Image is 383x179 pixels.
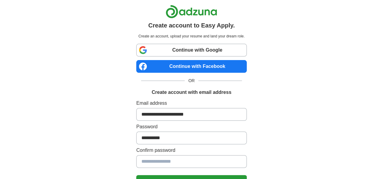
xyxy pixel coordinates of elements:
[136,123,247,130] label: Password
[148,21,235,30] h1: Create account to Easy Apply.
[136,44,247,56] a: Continue with Google
[152,89,231,96] h1: Create account with email address
[136,147,247,154] label: Confirm password
[166,5,217,18] img: Adzuna logo
[136,100,247,107] label: Email address
[185,78,198,84] span: OR
[136,60,247,73] a: Continue with Facebook
[137,34,246,39] p: Create an account, upload your resume and land your dream role.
